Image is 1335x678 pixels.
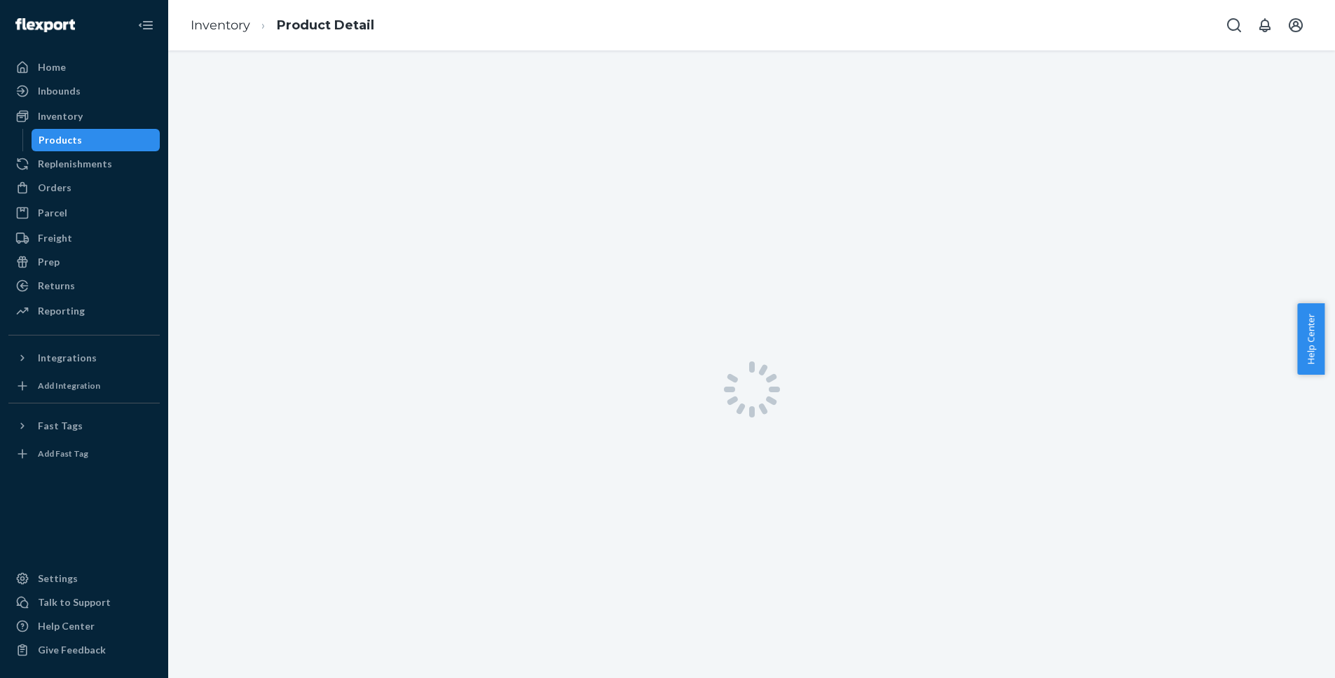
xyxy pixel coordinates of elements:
[8,415,160,437] button: Fast Tags
[38,60,66,74] div: Home
[1251,11,1279,39] button: Open notifications
[1220,11,1248,39] button: Open Search Box
[8,615,160,637] a: Help Center
[8,153,160,175] a: Replenishments
[38,619,95,633] div: Help Center
[8,80,160,102] a: Inbounds
[8,251,160,273] a: Prep
[8,105,160,127] a: Inventory
[8,227,160,249] a: Freight
[8,591,160,614] button: Talk to Support
[38,572,78,586] div: Settings
[8,177,160,199] a: Orders
[32,129,160,151] a: Products
[38,380,100,392] div: Add Integration
[38,231,72,245] div: Freight
[1282,11,1310,39] button: Open account menu
[8,202,160,224] a: Parcel
[38,279,75,293] div: Returns
[8,375,160,397] a: Add Integration
[38,109,83,123] div: Inventory
[8,443,160,465] a: Add Fast Tag
[38,351,97,365] div: Integrations
[38,84,81,98] div: Inbounds
[8,347,160,369] button: Integrations
[8,639,160,661] button: Give Feedback
[38,206,67,220] div: Parcel
[38,157,112,171] div: Replenishments
[38,595,111,609] div: Talk to Support
[38,643,106,657] div: Give Feedback
[132,11,160,39] button: Close Navigation
[15,18,75,32] img: Flexport logo
[38,419,83,433] div: Fast Tags
[38,255,60,269] div: Prep
[38,448,88,459] div: Add Fast Tag
[8,275,160,297] a: Returns
[8,300,160,322] a: Reporting
[38,181,71,195] div: Orders
[277,18,374,33] a: Product Detail
[8,56,160,78] a: Home
[179,5,385,46] ol: breadcrumbs
[38,304,85,318] div: Reporting
[1297,303,1324,375] button: Help Center
[191,18,250,33] a: Inventory
[39,133,82,147] div: Products
[8,567,160,590] a: Settings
